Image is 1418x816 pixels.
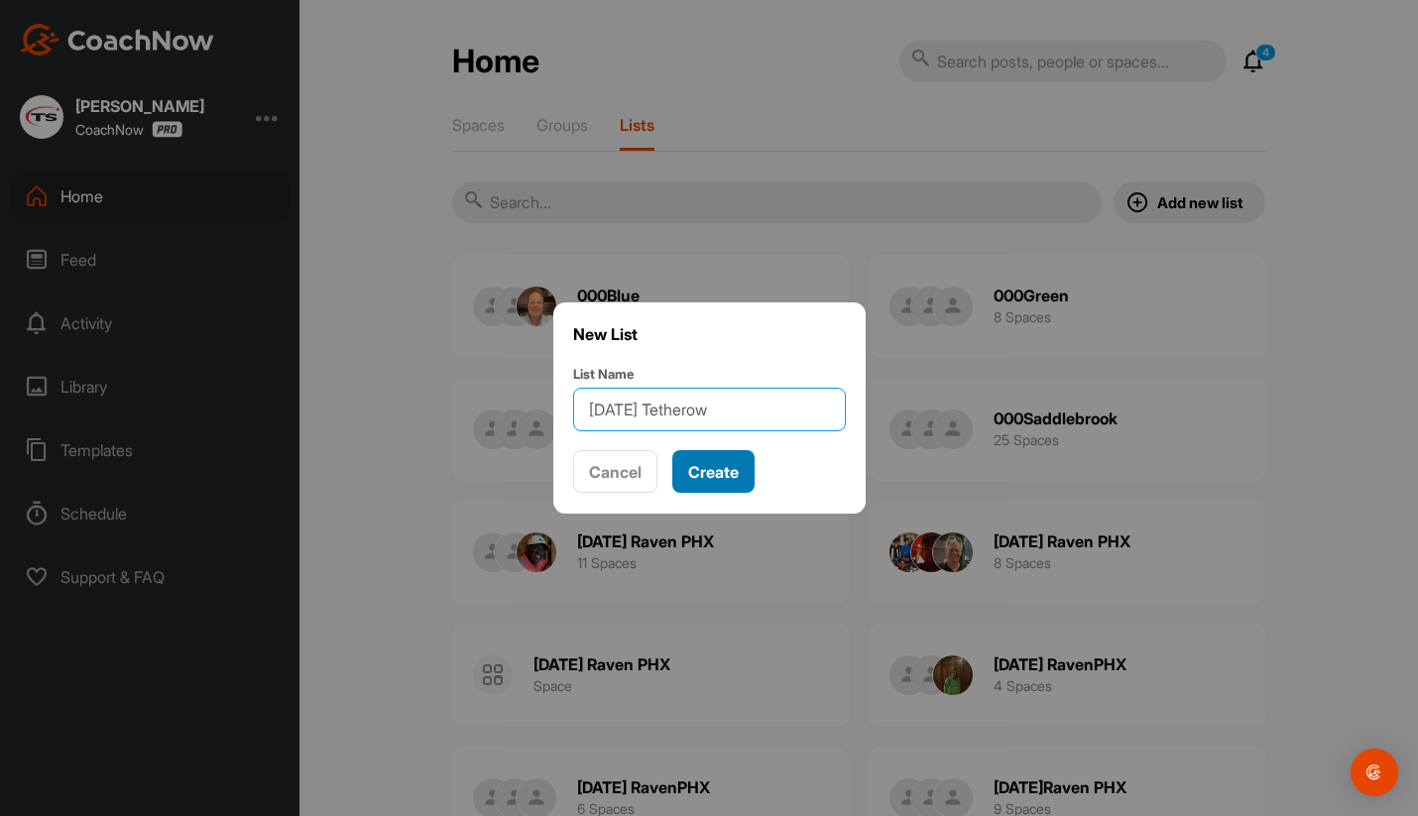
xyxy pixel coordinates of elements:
[672,450,755,493] button: Create
[573,450,657,493] button: Cancel
[589,462,642,482] span: Cancel
[1351,749,1398,796] div: Open Intercom Messenger
[573,322,846,346] p: New List
[688,462,739,482] span: Create
[573,365,846,385] label: List Name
